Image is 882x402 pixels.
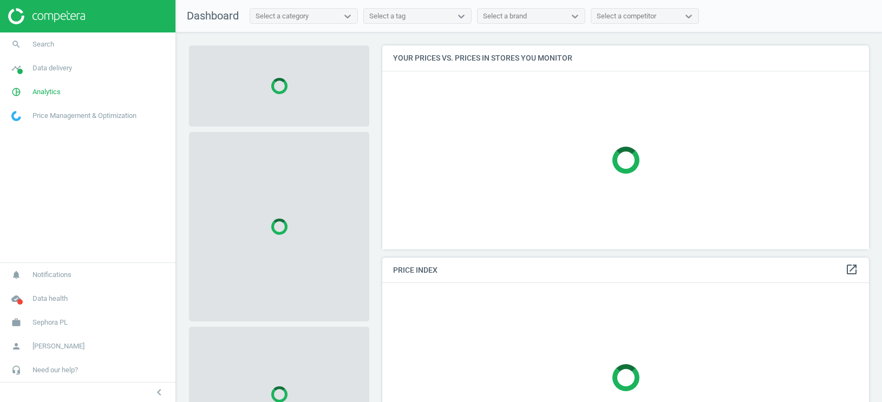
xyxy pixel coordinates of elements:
[32,341,84,351] span: [PERSON_NAME]
[483,11,527,21] div: Select a brand
[6,288,27,309] i: cloud_done
[6,34,27,55] i: search
[6,360,27,380] i: headset_mic
[32,318,68,327] span: Sephora PL
[6,82,27,102] i: pie_chart_outlined
[32,111,136,121] span: Price Management & Optimization
[32,39,54,49] span: Search
[187,9,239,22] span: Dashboard
[845,263,858,277] a: open_in_new
[146,385,173,399] button: chevron_left
[382,258,869,283] h4: Price Index
[256,11,309,21] div: Select a category
[32,270,71,280] span: Notifications
[382,45,869,71] h4: Your prices vs. prices in stores you monitor
[597,11,656,21] div: Select a competitor
[845,263,858,276] i: open_in_new
[6,312,27,333] i: work
[8,8,85,24] img: ajHJNr6hYgQAAAAASUVORK5CYII=
[32,365,78,375] span: Need our help?
[32,63,72,73] span: Data delivery
[369,11,406,21] div: Select a tag
[6,58,27,78] i: timeline
[6,265,27,285] i: notifications
[11,111,21,121] img: wGWNvw8QSZomAAAAABJRU5ErkJggg==
[32,87,61,97] span: Analytics
[32,294,68,304] span: Data health
[153,386,166,399] i: chevron_left
[6,336,27,357] i: person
